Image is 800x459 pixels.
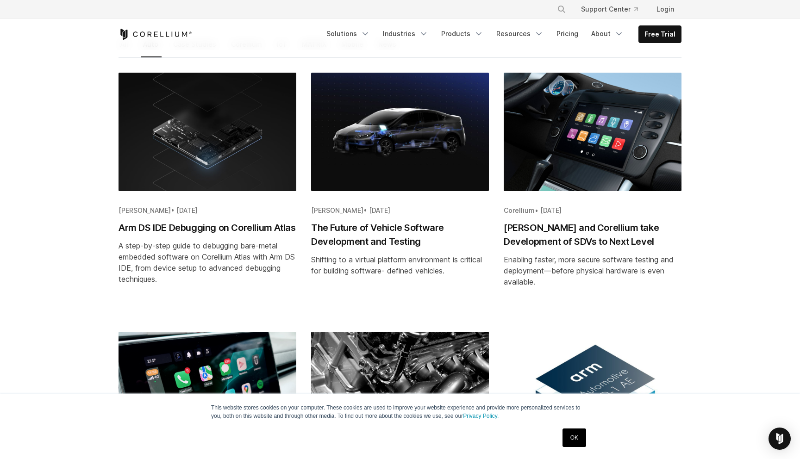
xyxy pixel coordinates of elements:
div: • [311,206,489,215]
a: Free Trial [639,26,681,43]
div: A step-by-step guide to debugging bare-metal embedded software on Corellium Atlas with Arm DS IDE... [119,240,296,285]
img: Join Corellium at Embedded World 2025: Virtual Prototyping & SDVs [119,332,296,450]
a: Support Center [574,1,645,18]
img: Lauterbach and Corellium take Development of SDVs to Next Level [504,73,681,191]
span: [PERSON_NAME] [119,206,171,214]
img: Introducing the Arm RD-1AE Virtual Hardware Platform [504,332,681,450]
a: Privacy Policy. [463,413,499,419]
img: Arm DS IDE Debugging on Corellium Atlas [119,73,296,191]
span: Corellium [504,206,535,214]
img: The Future of Vehicle Software Development and Testing [311,73,489,191]
h2: The Future of Vehicle Software Development and Testing [311,221,489,248]
a: Corellium Home [119,29,192,40]
h2: [PERSON_NAME] and Corellium take Development of SDVs to Next Level [504,221,681,248]
div: Enabling faster, more secure software testing and deployment—before physical hardware is even ava... [504,254,681,287]
div: Navigation Menu [546,1,681,18]
h2: Arm DS IDE Debugging on Corellium Atlas [119,221,296,235]
a: Industries [377,25,434,42]
a: Login [649,1,681,18]
button: Search [553,1,570,18]
a: Blog post summary: Arm DS IDE Debugging on Corellium Atlas [119,73,296,317]
div: • [119,206,296,215]
div: • [504,206,681,215]
a: Pricing [551,25,584,42]
div: Open Intercom Messenger [769,428,791,450]
a: Resources [491,25,549,42]
span: [PERSON_NAME] [311,206,363,214]
span: [DATE] [176,206,198,214]
span: [DATE] [540,206,562,214]
span: [DATE] [369,206,390,214]
a: Products [436,25,489,42]
a: Blog post summary: Lauterbach and Corellium take Development of SDVs to Next Level [504,73,681,317]
a: Blog post summary: The Future of Vehicle Software Development and Testing [311,73,489,317]
div: Navigation Menu [321,25,681,43]
a: About [586,25,629,42]
a: OK [562,428,586,447]
a: Solutions [321,25,375,42]
p: This website stores cookies on your computer. These cookies are used to improve your website expe... [211,403,589,420]
div: Shifting to a virtual platform environment is critical for building software- defined vehicles. [311,254,489,276]
img: Oversimplifying the Arm RD-1AE Secure Boot Process [311,332,489,450]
